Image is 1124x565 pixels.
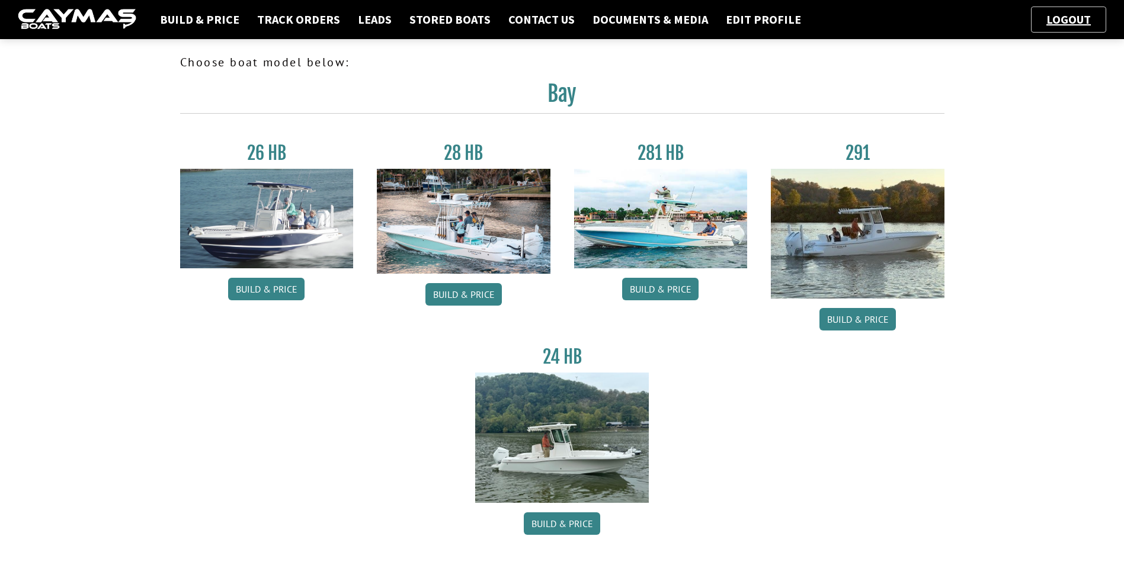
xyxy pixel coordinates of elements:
h3: 281 HB [574,142,748,164]
a: Build & Price [819,308,896,330]
a: Leads [352,12,398,27]
a: Logout [1040,12,1097,27]
h2: Bay [180,81,944,114]
img: 26_new_photo_resized.jpg [180,169,354,268]
a: Stored Boats [404,12,497,27]
h3: 24 HB [475,346,649,368]
h3: 26 HB [180,142,354,164]
a: Build & Price [425,283,502,306]
a: Build & Price [622,278,699,300]
img: 291_Thumbnail.jpg [771,169,944,298]
a: Build & Price [228,278,305,300]
img: 24_HB_thumbnail.jpg [475,373,649,502]
h3: 291 [771,142,944,164]
h3: 28 HB [377,142,550,164]
a: Track Orders [251,12,346,27]
a: Build & Price [524,512,600,535]
img: caymas-dealer-connect-2ed40d3bc7270c1d8d7ffb4b79bf05adc795679939227970def78ec6f6c03838.gif [18,9,136,31]
p: Choose boat model below: [180,53,944,71]
a: Build & Price [154,12,245,27]
img: 28_hb_thumbnail_for_caymas_connect.jpg [377,169,550,274]
a: Contact Us [502,12,581,27]
a: Documents & Media [587,12,714,27]
a: Edit Profile [720,12,807,27]
img: 28-hb-twin.jpg [574,169,748,268]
